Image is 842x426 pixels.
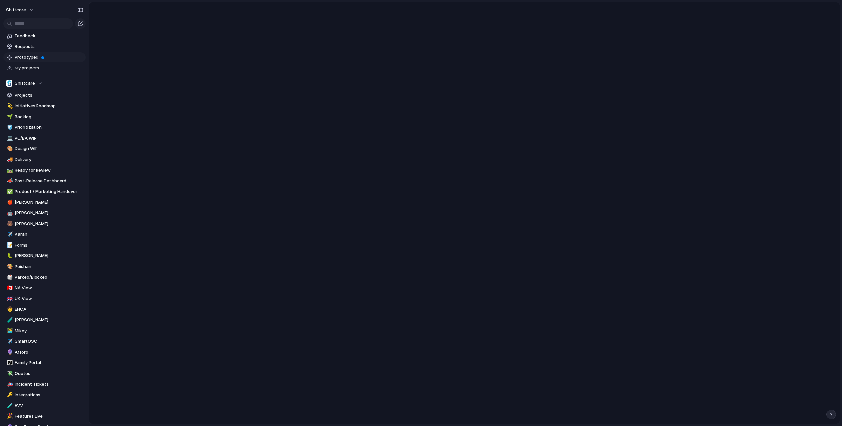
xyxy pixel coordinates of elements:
[3,336,86,346] a: ✈️SmartOSC
[15,43,83,50] span: Requests
[15,253,83,259] span: [PERSON_NAME]
[15,167,83,173] span: Ready for Review
[15,231,83,238] span: Karan
[15,80,35,87] span: Shiftcare
[3,176,86,186] div: 📣Post-Release Dashboard
[7,338,12,345] div: ✈️
[7,241,12,249] div: 📝
[7,316,12,324] div: 🧪
[6,402,12,409] button: 🧪
[15,114,83,120] span: Backlog
[3,305,86,314] a: 🧒EHCA
[3,155,86,165] a: 🚚Delivery
[6,188,12,195] button: ✅
[7,102,12,110] div: 💫
[3,101,86,111] a: 💫Initiatives Roadmap
[7,391,12,399] div: 🔑
[7,274,12,281] div: 🎲
[7,167,12,174] div: 🛤️
[15,178,83,184] span: Post-Release Dashboard
[15,263,83,270] span: Peishan
[6,146,12,152] button: 🎨
[6,295,12,302] button: 🇬🇧
[3,42,86,52] a: Requests
[15,349,83,356] span: Afford
[3,369,86,379] div: 💸Quotes
[3,240,86,250] a: 📝Forms
[3,112,86,122] div: 🌱Backlog
[15,295,83,302] span: UK View
[6,135,12,142] button: 💻
[3,165,86,175] a: 🛤️Ready for Review
[15,146,83,152] span: Design WIP
[7,145,12,153] div: 🎨
[6,7,26,13] span: shiftcare
[15,285,83,291] span: NA View
[15,221,83,227] span: [PERSON_NAME]
[6,103,12,109] button: 💫
[6,253,12,259] button: 🐛
[3,219,86,229] div: 🐻[PERSON_NAME]
[6,221,12,227] button: 🐻
[15,135,83,142] span: PO/BA WIP
[6,210,12,216] button: 🤖
[6,178,12,184] button: 📣
[3,390,86,400] div: 🔑Integrations
[3,5,37,15] button: shiftcare
[15,156,83,163] span: Delivery
[6,263,12,270] button: 🎨
[15,92,83,99] span: Projects
[3,251,86,261] a: 🐛[PERSON_NAME]
[3,31,86,41] a: Feedback
[7,263,12,270] div: 🎨
[3,144,86,154] a: 🎨Design WIP
[15,210,83,216] span: [PERSON_NAME]
[6,199,12,206] button: 🍎
[15,392,83,398] span: Integrations
[6,242,12,249] button: 📝
[3,379,86,389] div: 🚑Incident Tickets
[3,91,86,100] a: Projects
[15,306,83,313] span: EHCA
[7,348,12,356] div: 🔮
[7,231,12,238] div: ✈️
[3,198,86,207] a: 🍎[PERSON_NAME]
[6,274,12,280] button: 🎲
[7,199,12,206] div: 🍎
[15,33,83,39] span: Feedback
[15,65,83,71] span: My projects
[3,326,86,336] div: 👨‍💻Mikey
[6,167,12,173] button: 🛤️
[3,229,86,239] a: ✈️Karan
[3,262,86,272] a: 🎨Peishan
[6,124,12,131] button: 🧊
[3,122,86,132] a: 🧊Prioritization
[15,413,83,420] span: Features Live
[7,134,12,142] div: 💻
[15,328,83,334] span: Mikey
[15,338,83,345] span: SmartOSC
[7,359,12,367] div: 👪
[3,412,86,421] a: 🎉Features Live
[3,208,86,218] div: 🤖[PERSON_NAME]
[7,156,12,163] div: 🚚
[3,401,86,411] a: 🧪EVV
[7,370,12,377] div: 💸
[6,381,12,387] button: 🚑
[3,78,86,88] button: Shiftcare
[3,187,86,197] div: ✅Product / Marketing Handover
[7,113,12,120] div: 🌱
[3,347,86,357] div: 🔮Afford
[3,133,86,143] a: 💻PO/BA WIP
[6,306,12,313] button: 🧒
[3,358,86,368] a: 👪Family Portal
